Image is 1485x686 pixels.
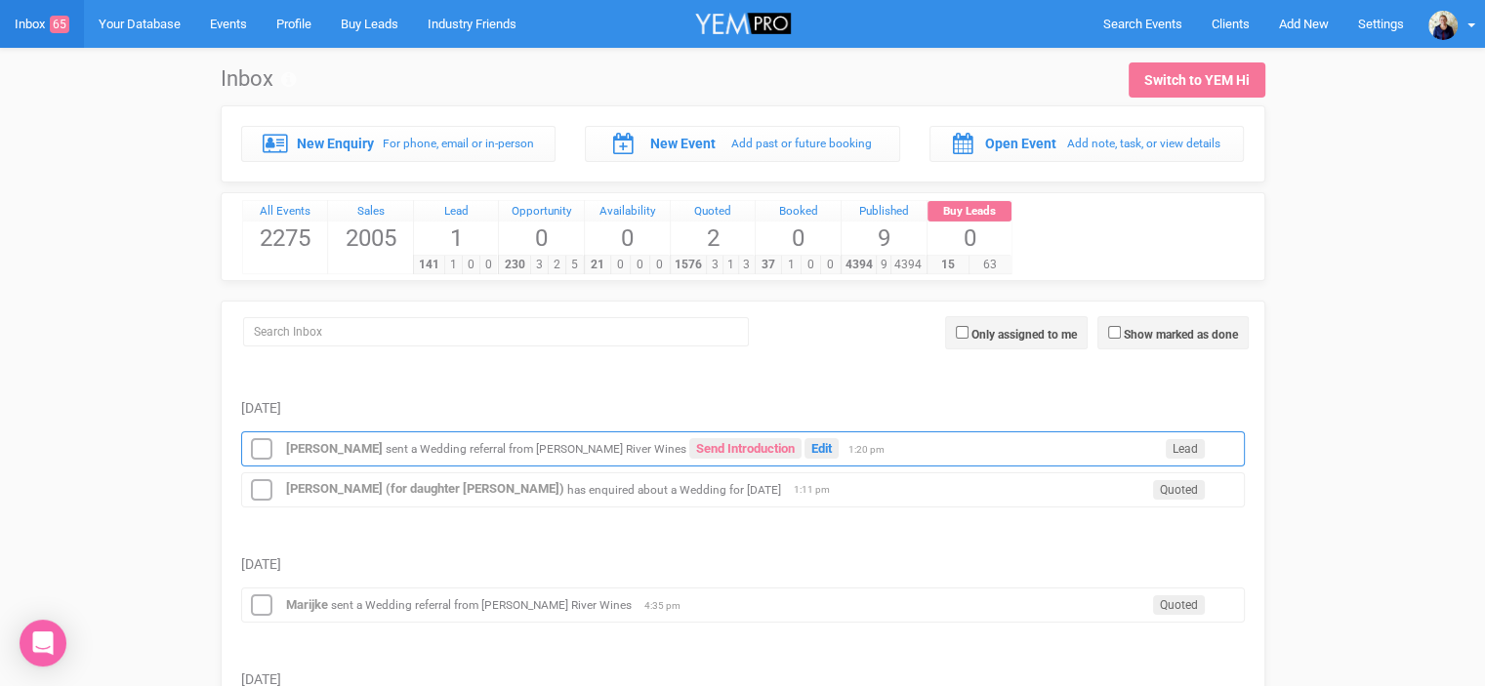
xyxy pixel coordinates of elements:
span: Quoted [1153,595,1205,615]
span: 0 [462,256,480,274]
small: Add note, task, or view details [1067,137,1220,150]
a: Published [842,201,927,222]
span: 2005 [328,222,413,255]
h1: Inbox [221,67,296,91]
a: Switch to YEM Hi [1129,62,1265,98]
small: For phone, email or in-person [383,137,534,150]
span: 1 [414,222,499,255]
span: 1:11 pm [794,483,843,497]
span: 0 [499,222,584,255]
span: 0 [756,222,841,255]
span: 3 [738,256,755,274]
label: New Enquiry [297,134,374,153]
span: 15 [927,256,969,274]
span: 3 [530,256,549,274]
a: All Events [243,201,328,222]
input: Search Inbox [243,317,749,346]
a: [PERSON_NAME] [286,441,383,456]
span: 2 [548,256,566,274]
a: [PERSON_NAME] (for daughter [PERSON_NAME]) [286,481,564,496]
a: Opportunity [499,201,584,222]
span: 4394 [841,256,877,274]
label: New Event [650,134,716,153]
a: Sales [328,201,413,222]
h5: [DATE] [241,401,1245,416]
span: 21 [584,256,611,274]
span: 37 [755,256,782,274]
h5: [DATE] [241,557,1245,572]
span: 1576 [670,256,707,274]
a: New Event Add past or future booking [585,126,900,161]
img: open-uri20200401-4-bba0o7 [1428,11,1458,40]
span: 0 [479,256,498,274]
small: sent a Wedding referral from [PERSON_NAME] River Wines [331,598,632,612]
div: Open Intercom Messenger [20,620,66,666]
a: Send Introduction [689,438,802,459]
small: has enquired about a Wedding for [DATE] [567,482,781,496]
label: Open Event [985,134,1056,153]
a: Open Event Add note, task, or view details [929,126,1245,161]
span: 1 [781,256,802,274]
span: 9 [842,222,927,255]
span: Clients [1212,17,1250,31]
small: sent a Wedding referral from [PERSON_NAME] River Wines [386,442,686,456]
a: Quoted [671,201,756,222]
a: New Enquiry For phone, email or in-person [241,126,557,161]
span: 5 [565,256,584,274]
span: 141 [413,256,445,274]
span: 0 [801,256,821,274]
span: 0 [610,256,631,274]
span: 1:20 pm [848,443,897,457]
label: Show marked as done [1124,326,1238,343]
span: 65 [50,16,69,33]
span: Add New [1279,17,1329,31]
a: Marijke [286,597,328,612]
span: 1 [444,256,463,274]
a: Buy Leads [928,201,1012,222]
span: 230 [498,256,530,274]
a: Booked [756,201,841,222]
span: 0 [649,256,670,274]
span: 0 [928,222,1012,255]
small: Add past or future booking [731,137,872,150]
label: Only assigned to me [971,326,1077,343]
span: Lead [1166,439,1205,459]
span: 4394 [890,256,927,274]
a: Edit [804,438,839,459]
span: Quoted [1153,480,1205,500]
span: 9 [876,256,891,274]
span: Search Events [1103,17,1182,31]
span: 1 [722,256,739,274]
a: Lead [414,201,499,222]
span: 3 [706,256,722,274]
span: 2 [671,222,756,255]
a: Availability [585,201,670,222]
div: Switch to YEM Hi [1144,70,1250,90]
span: 0 [820,256,841,274]
span: 0 [630,256,650,274]
span: 63 [969,256,1011,274]
span: 4:35 pm [644,599,693,613]
span: 0 [585,222,670,255]
span: 2275 [243,222,328,255]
